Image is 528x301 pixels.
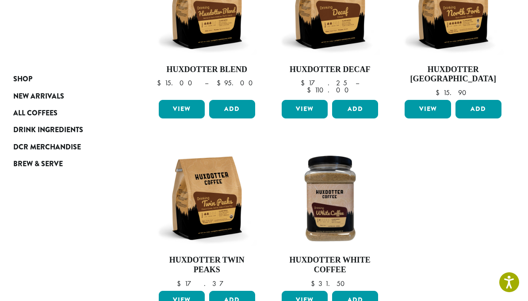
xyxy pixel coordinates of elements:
[217,78,224,88] span: $
[13,122,119,138] a: Drink Ingredients
[13,156,119,172] a: Brew & Serve
[307,85,314,95] span: $
[156,148,257,248] img: Huxdotter-Coffee-Twin-Peaks-12oz-Web-1.jpg
[436,88,471,97] bdi: 15.90
[301,78,308,88] span: $
[159,100,205,118] a: View
[279,255,380,274] h4: Huxdotter White Coffee
[436,88,443,97] span: $
[279,148,380,287] a: Huxdotter White Coffee $31.50
[455,100,501,118] button: Add
[301,78,347,88] bdi: 17.25
[279,65,380,75] h4: Huxdotter Decaf
[157,255,257,274] h4: Huxdotter Twin Peaks
[177,279,237,288] bdi: 17.37
[332,100,378,118] button: Add
[13,88,119,104] a: New Arrivals
[177,279,184,288] span: $
[405,100,451,118] a: View
[217,78,257,88] bdi: 95.00
[13,71,119,88] a: Shop
[356,78,359,88] span: –
[402,65,503,84] h4: Huxdotter [GEOGRAPHIC_DATA]
[311,279,318,288] span: $
[13,91,64,102] span: New Arrivals
[209,100,255,118] button: Add
[157,65,257,75] h4: Huxdotter Blend
[157,148,257,287] a: Huxdotter Twin Peaks $17.37
[282,100,328,118] a: View
[157,78,165,88] span: $
[307,85,353,95] bdi: 110.00
[157,78,196,88] bdi: 15.00
[13,159,63,170] span: Brew & Serve
[311,279,349,288] bdi: 31.50
[13,125,83,136] span: Drink Ingredients
[13,139,119,156] a: DCR Merchandise
[13,74,32,85] span: Shop
[205,78,208,88] span: –
[13,142,81,153] span: DCR Merchandise
[13,105,119,122] a: All Coffees
[13,108,57,119] span: All Coffees
[279,148,380,248] img: Huxdotter-White-Coffee-2lb-Container-Web.jpg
